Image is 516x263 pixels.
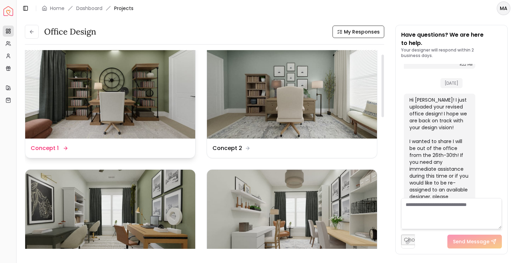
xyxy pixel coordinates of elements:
[344,28,380,35] span: My Responses
[212,144,242,152] dd: Concept 2
[50,5,64,12] a: Home
[440,78,463,88] span: [DATE]
[409,96,468,214] div: Hi [PERSON_NAME]! I just uploaded your revised office design! I hope we are back on track with yo...
[25,43,196,158] a: Concept 1Concept 1
[76,5,102,12] a: Dashboard
[44,26,96,37] h3: Office Design
[3,6,13,16] img: Spacejoy Logo
[459,61,473,68] div: 4:22 PM
[3,6,13,16] a: Spacejoy
[25,43,195,139] img: Concept 1
[207,43,377,139] img: Concept 2
[31,144,59,152] dd: Concept 1
[401,31,502,47] p: Have questions? We are here to help.
[333,26,384,38] button: My Responses
[497,1,510,15] button: MA
[401,47,502,58] p: Your designer will respond within 2 business days.
[207,43,377,158] a: Concept 2Concept 2
[42,5,133,12] nav: breadcrumb
[114,5,133,12] span: Projects
[497,2,510,15] span: MA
